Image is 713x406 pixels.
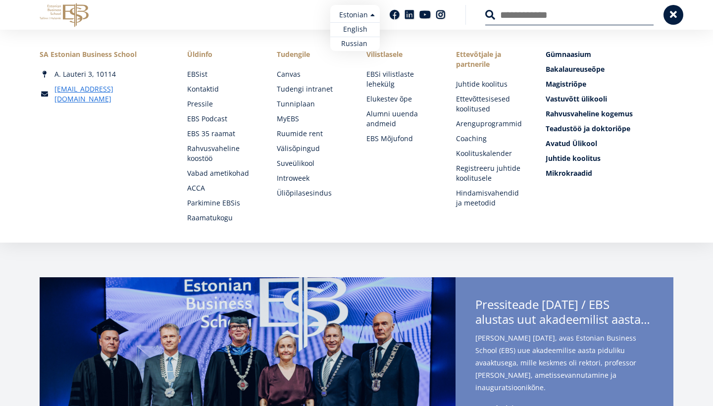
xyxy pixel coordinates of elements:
[546,124,630,133] span: Teadustöö ja doktoriõpe
[366,109,436,129] a: Alumni uuenda andmeid
[277,50,347,59] a: Tudengile
[187,183,257,193] a: ACCA
[419,10,431,20] a: Youtube
[475,312,654,327] span: alustas uut akadeemilist aastat rektor [PERSON_NAME] ametissevannutamisega - teise ametiaja keskm...
[546,94,607,103] span: Vastuvõtt ülikooli
[436,10,446,20] a: Instagram
[187,114,257,124] a: EBS Podcast
[546,168,673,178] a: Mikrokraadid
[330,37,380,51] a: Russian
[187,168,257,178] a: Vabad ametikohad
[187,213,257,223] a: Raamatukogu
[546,139,597,148] span: Avatud Ülikool
[456,134,526,144] a: Coaching
[187,129,257,139] a: EBS 35 raamat
[277,144,347,153] a: Välisõpingud
[366,134,436,144] a: EBS Mõjufond
[546,50,673,59] a: Gümnaasium
[546,64,605,74] span: Bakalaureuseõpe
[40,50,167,59] div: SA Estonian Business School
[456,149,526,158] a: Koolituskalender
[546,79,673,89] a: Magistriõpe
[187,50,257,59] span: Üldinfo
[456,50,526,69] span: Ettevõtjale ja partnerile
[546,94,673,104] a: Vastuvõtt ülikooli
[456,79,526,89] a: Juhtide koolitus
[546,109,673,119] a: Rahvusvaheline kogemus
[54,84,167,104] a: [EMAIL_ADDRESS][DOMAIN_NAME]
[187,99,257,109] a: Pressile
[277,173,347,183] a: Introweek
[546,168,592,178] span: Mikrokraadid
[277,188,347,198] a: Üliõpilasesindus
[546,50,591,59] span: Gümnaasium
[330,22,380,37] a: English
[546,109,633,118] span: Rahvusvaheline kogemus
[277,84,347,94] a: Tudengi intranet
[187,198,257,208] a: Parkimine EBSis
[546,124,673,134] a: Teadustöö ja doktoriõpe
[187,69,257,79] a: EBSist
[546,153,673,163] a: Juhtide koolitus
[546,153,601,163] span: Juhtide koolitus
[366,94,436,104] a: Elukestev õpe
[546,64,673,74] a: Bakalaureuseõpe
[546,139,673,149] a: Avatud Ülikool
[366,69,436,89] a: EBSi vilistlaste lehekülg
[277,114,347,124] a: MyEBS
[456,119,526,129] a: Arenguprogrammid
[405,10,414,20] a: Linkedin
[187,144,257,163] a: Rahvusvaheline koostöö
[475,297,654,330] span: Pressiteade [DATE] / EBS
[40,69,167,79] div: A. Lauteri 3, 10114
[546,79,586,89] span: Magistriõpe
[277,158,347,168] a: Suveülikool
[456,188,526,208] a: Hindamisvahendid ja meetodid
[456,163,526,183] a: Registreeru juhtide koolitusele
[187,84,257,94] a: Kontaktid
[366,50,436,59] span: Vilistlasele
[390,10,400,20] a: Facebook
[456,94,526,114] a: Ettevõttesisesed koolitused
[277,129,347,139] a: Ruumide rent
[277,99,347,109] a: Tunniplaan
[277,69,347,79] a: Canvas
